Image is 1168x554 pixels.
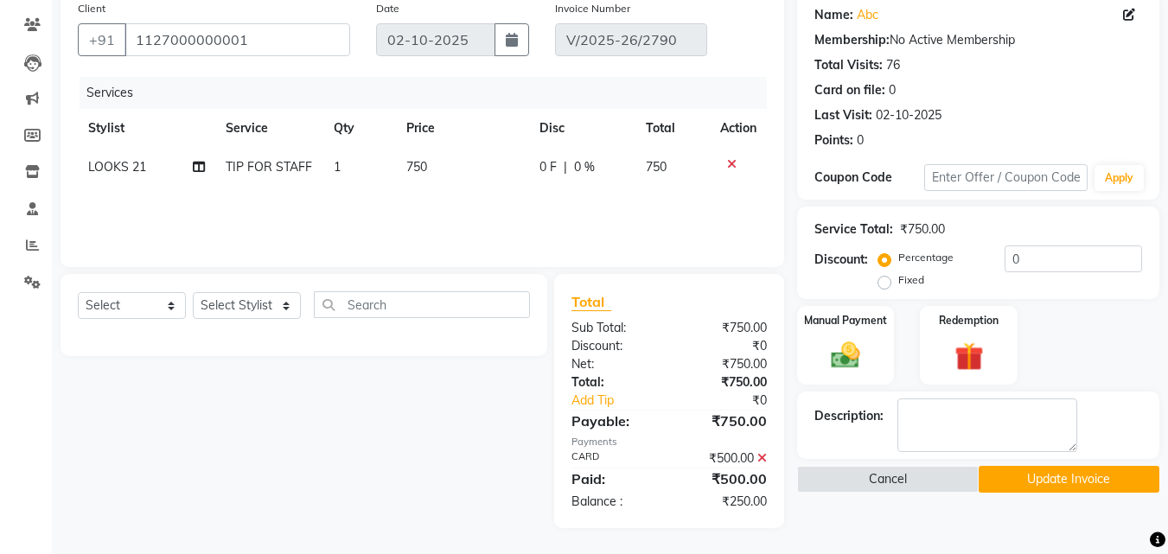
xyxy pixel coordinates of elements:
img: _cash.svg [822,339,869,372]
span: 750 [646,159,667,175]
div: CARD [558,449,669,468]
label: Date [376,1,399,16]
span: | [564,158,567,176]
a: Add Tip [558,392,687,410]
th: Stylist [78,109,215,148]
button: Update Invoice [979,466,1159,493]
div: ₹750.00 [669,355,780,373]
div: ₹0 [669,337,780,355]
div: 76 [886,56,900,74]
div: Service Total: [814,220,893,239]
label: Client [78,1,105,16]
div: ₹250.00 [669,493,780,511]
div: ₹750.00 [669,411,780,431]
div: ₹0 [688,392,781,410]
div: Net: [558,355,669,373]
div: ₹750.00 [900,220,945,239]
div: Last Visit: [814,106,872,124]
div: Membership: [814,31,890,49]
div: Total Visits: [814,56,883,74]
div: 0 [889,81,896,99]
th: Action [710,109,767,148]
div: Points: [814,131,853,150]
div: Name: [814,6,853,24]
th: Price [396,109,529,148]
label: Fixed [898,272,924,288]
div: 0 [857,131,864,150]
label: Manual Payment [804,313,887,328]
div: ₹750.00 [669,373,780,392]
div: No Active Membership [814,31,1142,49]
div: Payable: [558,411,669,431]
span: TIP FOR STAFF [226,159,312,175]
div: Services [80,77,780,109]
input: Enter Offer / Coupon Code [924,164,1088,191]
th: Disc [529,109,635,148]
span: LOOKS 21 [88,159,146,175]
div: Total: [558,373,669,392]
div: Coupon Code [814,169,923,187]
div: ₹500.00 [669,468,780,489]
span: 750 [406,159,427,175]
div: 02-10-2025 [876,106,941,124]
button: Cancel [797,466,978,493]
div: Paid: [558,468,669,489]
button: +91 [78,23,126,56]
a: Abc [857,6,878,24]
div: Sub Total: [558,319,669,337]
span: Total [571,293,611,311]
th: Total [635,109,711,148]
label: Redemption [939,313,999,328]
div: Balance : [558,493,669,511]
img: _gift.svg [946,339,992,374]
th: Service [215,109,323,148]
div: Discount: [558,337,669,355]
input: Search by Name/Mobile/Email/Code [124,23,350,56]
input: Search [314,291,530,318]
div: ₹500.00 [669,449,780,468]
span: 1 [334,159,341,175]
div: ₹750.00 [669,319,780,337]
label: Invoice Number [555,1,630,16]
div: Description: [814,407,884,425]
label: Percentage [898,250,954,265]
div: Card on file: [814,81,885,99]
button: Apply [1095,165,1144,191]
span: 0 F [539,158,557,176]
span: 0 % [574,158,595,176]
th: Qty [323,109,395,148]
div: Discount: [814,251,868,269]
div: Payments [571,435,767,449]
